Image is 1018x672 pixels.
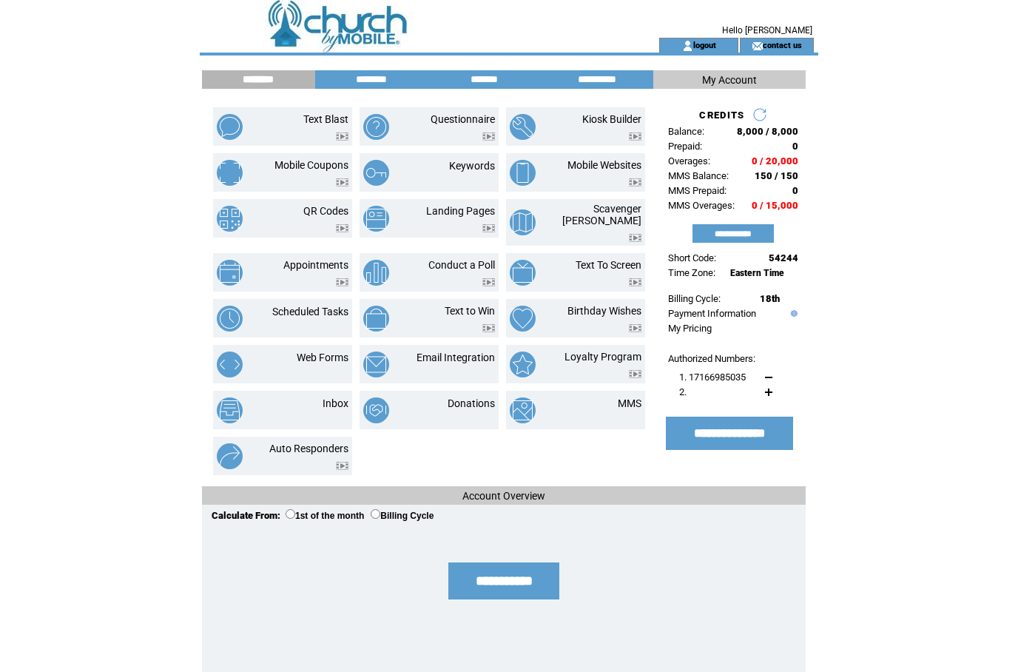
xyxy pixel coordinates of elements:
[722,25,812,36] span: Hello [PERSON_NAME]
[336,462,348,470] img: video.png
[752,40,763,52] img: contact_us_icon.gif
[668,155,710,167] span: Overages:
[445,305,495,317] a: Text to Win
[562,203,641,226] a: Scavenger [PERSON_NAME]
[336,278,348,286] img: video.png
[668,141,702,152] span: Prepaid:
[668,200,735,211] span: MMS Overages:
[629,324,641,332] img: video.png
[510,114,536,140] img: kiosk-builder.png
[269,443,348,454] a: Auto Responders
[217,352,243,377] img: web-forms.png
[336,224,348,232] img: video.png
[363,306,389,332] img: text-to-win.png
[629,234,641,242] img: video.png
[679,386,687,397] span: 2.
[576,259,641,271] a: Text To Screen
[283,259,348,271] a: Appointments
[482,132,495,141] img: video.png
[323,397,348,409] a: Inbox
[363,397,389,423] img: donations.png
[755,170,798,181] span: 150 / 150
[737,126,798,137] span: 8,000 / 8,000
[286,511,364,521] label: 1st of the month
[668,353,755,364] span: Authorized Numbers:
[217,306,243,332] img: scheduled-tasks.png
[629,278,641,286] img: video.png
[417,352,495,363] a: Email Integration
[699,110,744,121] span: CREDITS
[363,352,389,377] img: email-integration.png
[336,178,348,187] img: video.png
[668,126,704,137] span: Balance:
[668,185,727,196] span: MMS Prepaid:
[582,113,641,125] a: Kiosk Builder
[274,159,348,171] a: Mobile Coupons
[564,351,641,363] a: Loyalty Program
[510,209,536,235] img: scavenger-hunt.png
[760,293,780,304] span: 18th
[792,141,798,152] span: 0
[448,397,495,409] a: Donations
[363,114,389,140] img: questionnaire.png
[363,160,389,186] img: keywords.png
[286,509,295,519] input: 1st of the month
[217,206,243,232] img: qr-codes.png
[217,260,243,286] img: appointments.png
[371,509,380,519] input: Billing Cycle
[462,490,545,502] span: Account Overview
[217,397,243,423] img: inbox.png
[510,397,536,423] img: mms.png
[217,443,243,469] img: auto-responders.png
[629,370,641,378] img: video.png
[763,40,802,50] a: contact us
[426,205,495,217] a: Landing Pages
[363,206,389,232] img: landing-pages.png
[787,310,798,317] img: help.gif
[510,352,536,377] img: loyalty-program.png
[629,178,641,187] img: video.png
[217,160,243,186] img: mobile-coupons.png
[752,200,798,211] span: 0 / 15,000
[303,113,348,125] a: Text Blast
[629,132,641,141] img: video.png
[769,252,798,263] span: 54244
[431,113,495,125] a: Questionnaire
[217,114,243,140] img: text-blast.png
[482,278,495,286] img: video.png
[303,205,348,217] a: QR Codes
[668,308,756,319] a: Payment Information
[482,224,495,232] img: video.png
[618,397,641,409] a: MMS
[752,155,798,167] span: 0 / 20,000
[510,160,536,186] img: mobile-websites.png
[567,159,641,171] a: Mobile Websites
[272,306,348,317] a: Scheduled Tasks
[693,40,716,50] a: logout
[668,252,716,263] span: Short Code:
[668,293,721,304] span: Billing Cycle:
[668,323,712,334] a: My Pricing
[371,511,434,521] label: Billing Cycle
[428,259,495,271] a: Conduct a Poll
[510,306,536,332] img: birthday-wishes.png
[792,185,798,196] span: 0
[567,305,641,317] a: Birthday Wishes
[336,132,348,141] img: video.png
[363,260,389,286] img: conduct-a-poll.png
[212,510,280,521] span: Calculate From:
[702,74,757,86] span: My Account
[679,372,746,383] span: 1. 17166985035
[510,260,536,286] img: text-to-screen.png
[449,160,495,172] a: Keywords
[297,352,348,363] a: Web Forms
[682,40,693,52] img: account_icon.gif
[730,268,784,278] span: Eastern Time
[668,267,715,278] span: Time Zone:
[482,324,495,332] img: video.png
[668,170,729,181] span: MMS Balance:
